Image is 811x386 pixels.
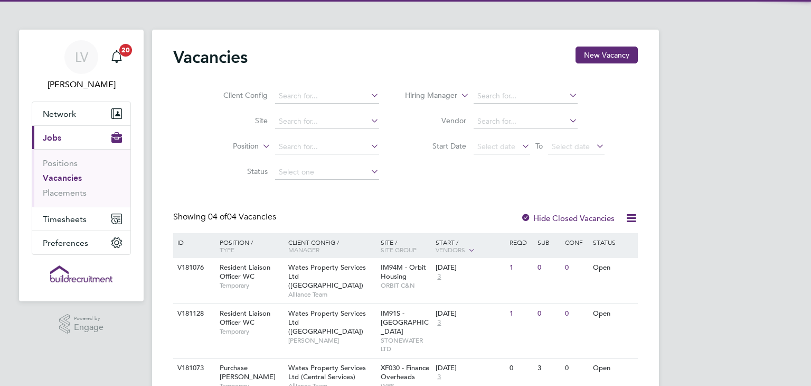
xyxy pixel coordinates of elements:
[507,304,534,324] div: 1
[535,233,562,251] div: Sub
[32,207,130,231] button: Timesheets
[43,188,87,198] a: Placements
[220,281,283,290] span: Temporary
[381,263,426,281] span: IM94M - Orbit Housing
[208,212,227,222] span: 04 of
[43,158,78,168] a: Positions
[32,265,131,282] a: Go to home page
[275,89,379,104] input: Search for...
[207,116,268,125] label: Site
[220,363,276,381] span: Purchase [PERSON_NAME]
[19,30,144,301] nav: Main navigation
[532,139,546,153] span: To
[175,258,212,278] div: V181076
[207,167,268,176] label: Status
[175,359,212,378] div: V181073
[207,90,268,100] label: Client Config
[32,78,131,91] span: Lucy Van der Gucht
[576,47,638,63] button: New Vacancy
[32,126,130,149] button: Jobs
[436,263,504,272] div: [DATE]
[474,114,578,129] input: Search for...
[378,233,433,259] div: Site /
[286,233,378,259] div: Client Config /
[562,233,590,251] div: Conf
[59,314,104,334] a: Powered byEngage
[288,263,366,290] span: Wates Property Services Ltd ([GEOGRAPHIC_DATA])
[220,263,270,281] span: Resident Liaison Officer WC
[381,245,417,254] span: Site Group
[433,233,507,260] div: Start /
[75,50,88,64] span: LV
[535,304,562,324] div: 0
[43,173,82,183] a: Vacancies
[288,290,375,299] span: Alliance Team
[275,165,379,180] input: Select one
[106,40,127,74] a: 20
[208,212,276,222] span: 04 Vacancies
[381,363,429,381] span: XF030 - Finance Overheads
[436,309,504,318] div: [DATE]
[474,89,578,104] input: Search for...
[32,231,130,254] button: Preferences
[381,336,431,353] span: STONEWATER LTD
[562,359,590,378] div: 0
[436,272,442,281] span: 3
[212,233,286,259] div: Position /
[43,214,87,224] span: Timesheets
[436,318,442,327] span: 3
[507,359,534,378] div: 0
[50,265,112,282] img: buildrec-logo-retina.png
[32,40,131,91] a: LV[PERSON_NAME]
[535,359,562,378] div: 3
[552,142,590,151] span: Select date
[381,309,429,336] span: IM91S - [GEOGRAPHIC_DATA]
[521,213,615,223] label: Hide Closed Vacancies
[507,233,534,251] div: Reqd
[275,114,379,129] input: Search for...
[43,133,61,143] span: Jobs
[436,373,442,382] span: 3
[405,116,466,125] label: Vendor
[507,258,534,278] div: 1
[74,314,103,323] span: Powered by
[175,233,212,251] div: ID
[590,304,636,324] div: Open
[405,141,466,151] label: Start Date
[173,212,278,223] div: Showing
[590,359,636,378] div: Open
[562,304,590,324] div: 0
[43,238,88,248] span: Preferences
[436,364,504,373] div: [DATE]
[220,309,270,327] span: Resident Liaison Officer WC
[198,141,259,152] label: Position
[43,109,76,119] span: Network
[32,102,130,125] button: Network
[436,245,465,254] span: Vendors
[119,44,132,57] span: 20
[288,309,366,336] span: Wates Property Services Ltd ([GEOGRAPHIC_DATA])
[477,142,515,151] span: Select date
[590,258,636,278] div: Open
[288,363,366,381] span: Wates Property Services Ltd (Central Services)
[275,140,379,154] input: Search for...
[220,327,283,336] span: Temporary
[74,323,103,332] span: Engage
[288,336,375,345] span: [PERSON_NAME]
[220,245,234,254] span: Type
[381,281,431,290] span: ORBIT C&N
[590,233,636,251] div: Status
[562,258,590,278] div: 0
[288,245,319,254] span: Manager
[397,90,457,101] label: Hiring Manager
[173,47,248,68] h2: Vacancies
[175,304,212,324] div: V181128
[535,258,562,278] div: 0
[32,149,130,207] div: Jobs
